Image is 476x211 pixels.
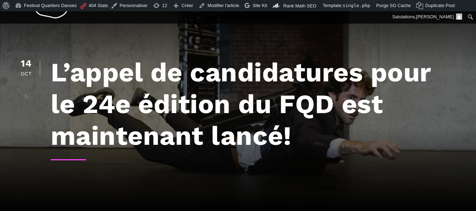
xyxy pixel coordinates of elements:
[51,56,457,151] h1: L’appel de candidatures pour le 24e édition du FQD est maintenant lancé!
[283,3,316,8] span: Rank Math SEO
[20,59,33,68] div: 14
[416,14,454,19] span: [PERSON_NAME]
[253,3,267,8] span: Site Kit
[20,71,33,76] div: Oct
[342,3,370,8] span: single.php
[390,11,465,23] a: Salutations,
